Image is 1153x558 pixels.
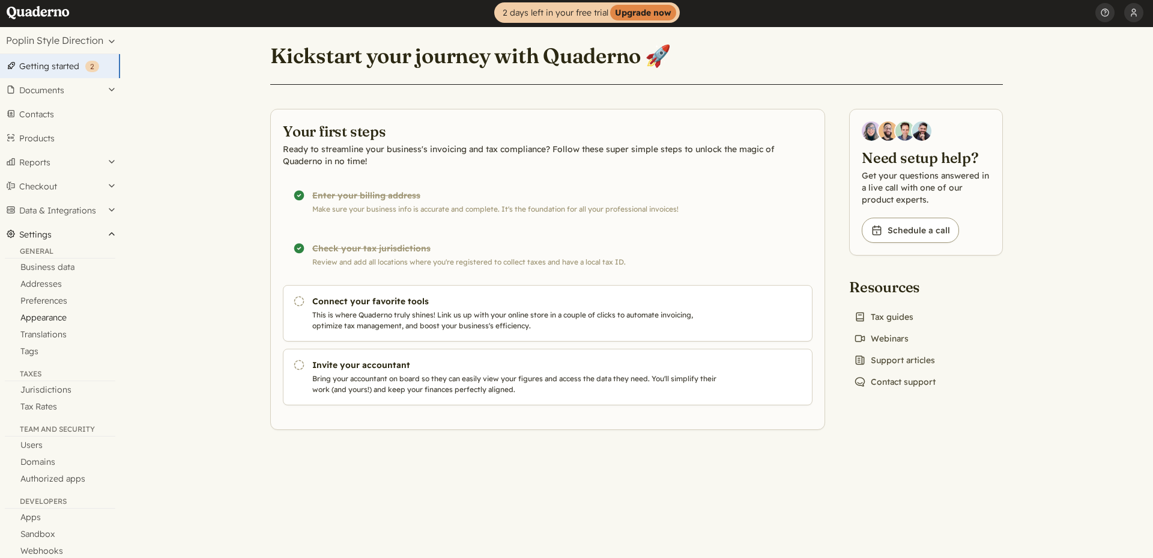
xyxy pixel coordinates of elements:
[5,247,115,259] div: General
[283,143,813,167] p: Ready to streamline your business's invoicing and tax compliance? Follow these super simple steps...
[494,2,680,23] a: 2 days left in your free trialUpgrade now
[879,121,898,141] img: Jairo Fumero, Account Executive at Quaderno
[849,330,913,347] a: Webinars
[849,373,940,390] a: Contact support
[283,285,813,342] a: Connect your favorite tools This is where Quaderno truly shines! Link us up with your online stor...
[5,497,115,509] div: Developers
[862,170,990,206] p: Get your questions answered in a live call with one of our product experts.
[283,349,813,405] a: Invite your accountant Bring your accountant on board so they can easily view your figures and ac...
[312,310,722,331] p: This is where Quaderno truly shines! Link us up with your online store in a couple of clicks to a...
[270,43,671,69] h1: Kickstart your journey with Quaderno 🚀
[5,369,115,381] div: Taxes
[912,121,931,141] img: Javier Rubio, DevRel at Quaderno
[895,121,915,141] img: Ivo Oltmans, Business Developer at Quaderno
[849,308,918,325] a: Tax guides
[862,218,959,243] a: Schedule a call
[90,62,94,71] span: 2
[849,352,940,369] a: Support articles
[312,373,722,395] p: Bring your accountant on board so they can easily view your figures and access the data they need...
[5,425,115,437] div: Team and security
[610,5,676,20] strong: Upgrade now
[862,148,990,167] h2: Need setup help?
[312,295,722,307] h3: Connect your favorite tools
[849,277,940,296] h2: Resources
[312,359,722,371] h3: Invite your accountant
[283,121,813,141] h2: Your first steps
[862,121,881,141] img: Diana Carrasco, Account Executive at Quaderno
